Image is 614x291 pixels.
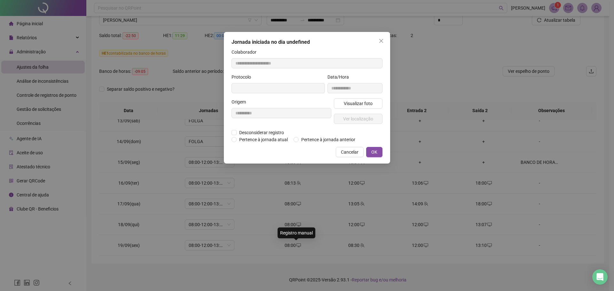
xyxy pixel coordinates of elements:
button: Cancelar [336,147,364,157]
button: OK [366,147,382,157]
span: Desconsiderar registro [237,129,287,136]
button: Visualizar foto [334,98,382,109]
button: Ver localização [334,114,382,124]
label: Colaborador [232,49,261,56]
span: Visualizar foto [344,100,373,107]
span: Pertence à jornada anterior [299,136,358,143]
label: Origem [232,98,250,105]
button: Close [376,36,386,46]
span: OK [371,149,377,156]
span: close [379,38,384,43]
span: Cancelar [341,149,358,156]
div: Jornada iniciada no dia undefined [232,38,382,46]
span: Pertence à jornada atual [237,136,290,143]
label: Data/Hora [327,73,353,80]
label: Protocolo [232,73,255,80]
div: Open Intercom Messenger [592,269,608,285]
